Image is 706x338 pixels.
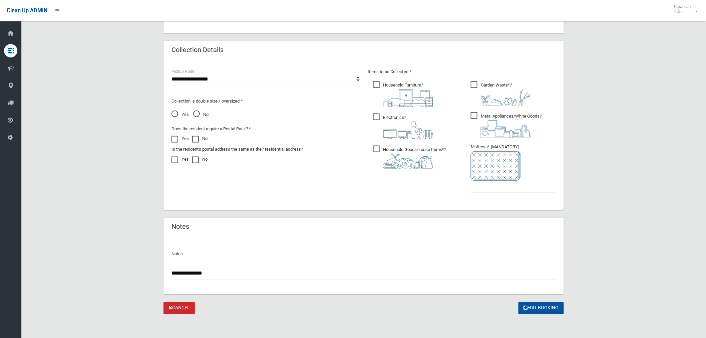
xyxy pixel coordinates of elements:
label: Does the resident require a Postal Pack? * [171,125,251,133]
label: Yes [171,135,189,143]
label: Is the resident's postal address the same as their residential address? [171,145,303,153]
label: No [192,135,208,143]
span: Mattress* (MANDATORY) [471,144,556,181]
span: Household Goods/Loose Items* [373,146,446,169]
p: Collection is double size / oversized * [171,97,360,105]
span: Household Furniture [373,81,433,107]
span: Electronics [373,114,433,139]
i: ? [481,82,531,106]
label: No [192,155,208,163]
img: aa9efdbe659d29b613fca23ba79d85cb.png [383,89,433,107]
i: ? [383,147,446,169]
i: ? [383,82,433,107]
img: 394712a680b73dbc3d2a6a3a7ffe5a07.png [383,122,433,139]
a: Cancel [163,302,195,315]
label: Yes [171,155,189,163]
header: Notes [163,220,197,233]
span: Clean Up [671,4,698,14]
p: Items to be Collected * [368,68,556,76]
span: Metal Appliances/White Goods [471,112,542,138]
i: ? [383,115,433,139]
header: Collection Details [163,43,232,56]
button: Edit Booking [518,302,564,315]
img: 4fd8a5c772b2c999c83690221e5242e0.png [481,89,531,106]
img: 36c1b0289cb1767239cdd3de9e694f19.png [481,120,531,138]
small: Admin [674,9,691,14]
img: e7408bece873d2c1783593a074e5cb2f.png [471,151,521,181]
span: Clean Up ADMIN [7,7,47,14]
span: Garden Waste* [471,81,531,106]
p: Notes [171,250,556,258]
img: b13cc3517677393f34c0a387616ef184.png [383,154,433,169]
span: No [193,111,209,119]
i: ? [481,114,542,138]
span: Yes [171,111,189,119]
